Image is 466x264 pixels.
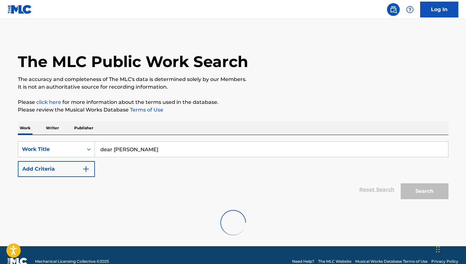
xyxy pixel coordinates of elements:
a: Log In [420,2,458,17]
p: Please for more information about the terms used in the database. [18,98,448,106]
img: 9d2ae6d4665cec9f34b9.svg [82,165,90,173]
img: preloader [217,207,249,239]
img: MLC Logo [8,5,32,14]
p: Work [18,121,32,135]
p: It is not an authoritative source for recording information. [18,83,448,91]
a: Public Search [387,3,400,16]
p: Writer [44,121,61,135]
div: Help [404,3,416,16]
a: click here [36,99,61,105]
p: Publisher [72,121,95,135]
p: The accuracy and completeness of The MLC's data is determined solely by our Members. [18,76,448,83]
p: Please review the Musical Works Database [18,106,448,114]
div: Work Title [22,146,79,153]
button: Add Criteria [18,161,95,177]
form: Search Form [18,141,448,202]
div: Drag [436,240,440,259]
a: Terms of Use [129,107,163,113]
iframe: Chat Widget [434,234,466,264]
img: search [390,6,397,13]
h1: The MLC Public Work Search [18,52,248,71]
img: help [406,6,414,13]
